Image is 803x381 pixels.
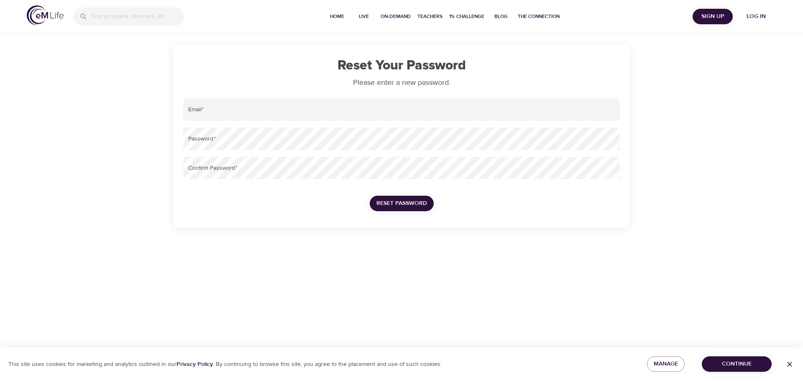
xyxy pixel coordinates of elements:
[417,12,442,21] span: Teachers
[708,359,765,369] span: Continue
[183,58,620,74] h1: Reset Your Password
[183,77,620,88] p: Please enter a new password.
[376,198,427,209] span: Reset Password
[693,9,733,24] button: Sign Up
[27,5,64,25] img: logo
[736,9,776,24] button: Log in
[647,356,685,372] button: Manage
[518,12,560,21] span: The Connection
[491,12,511,21] span: Blog
[449,12,484,21] span: 1% Challenge
[696,11,729,22] span: Sign Up
[739,11,773,22] span: Log in
[327,12,347,21] span: Home
[370,196,434,211] button: Reset Password
[176,361,213,368] a: Privacy Policy
[91,8,184,26] input: Find programs, teachers, etc...
[354,12,374,21] span: Live
[654,359,678,369] span: Manage
[702,356,772,372] button: Continue
[381,12,411,21] span: On-Demand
